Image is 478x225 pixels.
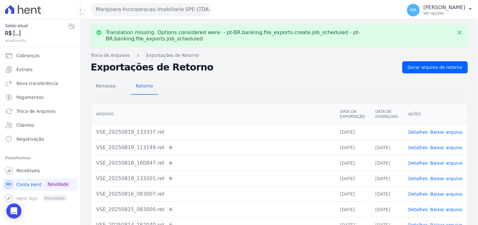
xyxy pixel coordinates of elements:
[91,3,212,16] button: Marajoara Incorporacao Imobiliaria SPE LTDA
[371,202,403,217] td: [DATE]
[106,29,453,42] p: Translation missing. Options considered were: - pt-BR.banking.file_exports.create.job_scheduled -...
[430,161,463,166] a: Baixar arquivo
[3,164,78,177] a: Recebíveis
[132,80,157,92] span: Retorno
[335,124,370,140] td: [DATE]
[5,38,68,43] span: atualizando...
[430,176,463,181] a: Baixar arquivo
[91,63,397,72] h2: Exportações de Retorno
[3,133,78,145] a: Negativação
[5,29,68,38] span: R$ [...]
[96,175,330,182] div: VSE_20250818_133201.ret
[5,154,75,162] div: Plataformas
[96,206,330,213] div: VSE_20250815_083000.ret
[408,145,428,150] a: Detalhes
[91,52,130,59] a: Troca de Arquivos
[3,105,78,118] a: Troca de Arquivos
[335,171,370,186] td: [DATE]
[408,64,463,70] span: Gerar arquivo de retorno
[3,91,78,104] a: Pagamentos
[335,202,370,217] td: [DATE]
[408,130,428,135] a: Detalhes
[16,108,55,114] span: Troca de Arquivos
[131,78,158,95] a: Retorno
[16,94,43,100] span: Pagamentos
[3,178,78,191] a: Conta Hent Novidade
[408,161,428,166] a: Detalhes
[16,80,58,87] span: Nova transferência
[402,61,468,73] a: Gerar arquivo de retorno
[5,49,75,205] nav: Sidebar
[5,22,68,29] span: Saldo atual
[335,186,370,202] td: [DATE]
[371,171,403,186] td: [DATE]
[408,176,428,181] a: Detalhes
[45,181,71,188] span: Novidade
[335,140,370,155] td: [DATE]
[408,207,428,212] a: Detalhes
[91,52,468,59] nav: Breadcrumb
[96,190,330,198] div: VSE_20250816_083007.ret
[371,186,403,202] td: [DATE]
[402,1,478,19] button: RR [PERSON_NAME] Ver opções
[408,192,428,197] a: Detalhes
[423,4,465,11] p: [PERSON_NAME]
[6,204,21,219] div: Open Intercom Messenger
[16,181,41,188] span: Conta Hent
[146,52,199,59] a: Exportações de Retorno
[371,155,403,171] td: [DATE]
[16,52,40,59] span: Cobranças
[91,78,121,95] a: Remessa
[430,207,463,212] a: Baixar arquivo
[410,8,416,12] span: RR
[96,128,330,136] div: VSE_20250819_133337.ret
[335,104,370,125] th: Data da Exportação
[3,49,78,62] a: Cobranças
[403,104,468,125] th: Ações
[92,80,119,92] span: Remessa
[16,66,32,73] span: Extrato
[430,192,463,197] a: Baixar arquivo
[371,104,403,125] th: Data de Download
[3,63,78,76] a: Extrato
[3,77,78,90] a: Nova transferência
[16,122,34,128] span: Clientes
[430,130,463,135] a: Baixar arquivo
[430,145,463,150] a: Baixar arquivo
[371,140,403,155] td: [DATE]
[96,159,330,167] div: VSE_20250818_160847.ret
[335,155,370,171] td: [DATE]
[423,11,465,16] p: Ver opções
[16,167,40,174] span: Recebíveis
[96,144,330,151] div: VSE_20250819_113149.ret
[91,104,335,125] th: Arquivo
[16,136,44,142] span: Negativação
[3,119,78,131] a: Clientes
